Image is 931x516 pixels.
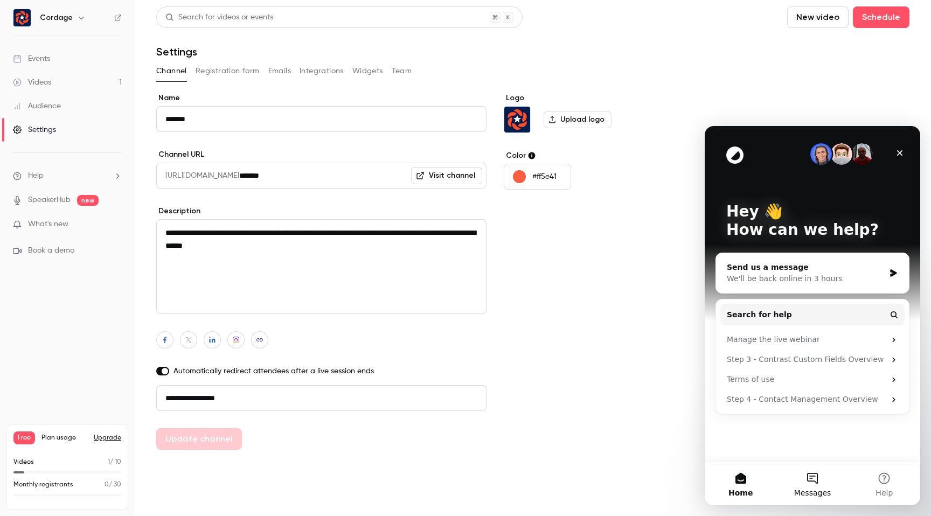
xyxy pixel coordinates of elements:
a: Visit channel [411,167,482,184]
button: Upgrade [94,434,121,442]
img: Cordage [504,107,530,133]
label: Name [156,93,487,103]
img: Cordage [13,9,31,26]
button: New video [787,6,849,28]
p: Videos [13,457,34,467]
button: Channel [156,62,187,80]
div: Search for videos or events [165,12,273,23]
div: Settings [13,124,56,135]
label: Color [504,150,669,161]
label: Upload logo [544,111,612,128]
h1: Settings [156,45,197,58]
li: help-dropdown-opener [13,170,122,182]
span: [URL][DOMAIN_NAME] [156,163,239,189]
span: Free [13,431,35,444]
button: Emails [268,62,291,80]
div: Videos [13,77,51,88]
p: / 10 [108,457,121,467]
span: Plan usage [41,434,87,442]
span: What's new [28,219,68,230]
iframe: Intercom live chat [705,126,920,505]
label: Description [156,206,487,217]
button: Widgets [352,62,383,80]
label: Logo [504,93,669,103]
button: Registration form [196,62,260,80]
button: Schedule [853,6,909,28]
span: 0 [105,482,109,488]
div: Audience [13,101,61,111]
span: new [77,195,99,206]
span: Help [28,170,44,182]
span: 1 [108,459,110,465]
label: Channel URL [156,149,487,160]
p: #ff5e41 [532,171,557,182]
a: SpeakerHub [28,194,71,206]
button: #ff5e41 [504,164,571,190]
span: Book a demo [28,245,74,256]
div: Events [13,53,50,64]
section: Logo [504,93,669,133]
button: Team [392,62,412,80]
label: Automatically redirect attendees after a live session ends [156,366,487,376]
p: / 30 [105,480,121,490]
h6: Cordage [40,12,73,23]
button: Integrations [300,62,344,80]
p: Monthly registrants [13,480,73,490]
